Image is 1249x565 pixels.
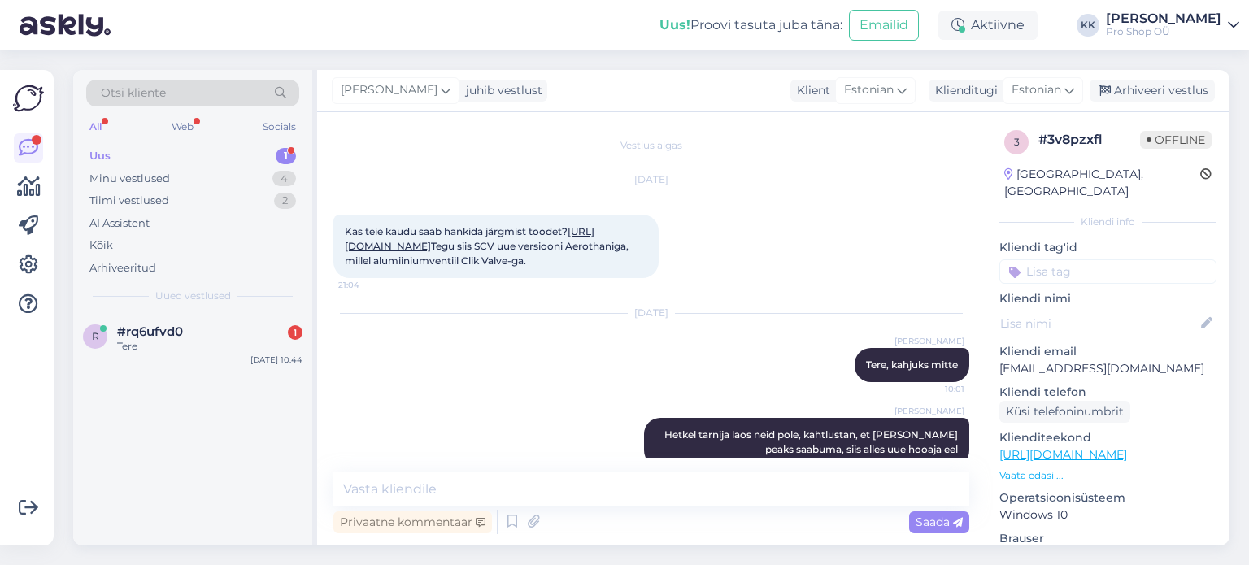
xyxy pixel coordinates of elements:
[1106,12,1221,25] div: [PERSON_NAME]
[999,215,1216,229] div: Kliendi info
[272,171,296,187] div: 4
[333,511,492,533] div: Privaatne kommentaar
[999,259,1216,284] input: Lisa tag
[1090,80,1215,102] div: Arhiveeri vestlus
[1140,131,1212,149] span: Offline
[1004,166,1200,200] div: [GEOGRAPHIC_DATA], [GEOGRAPHIC_DATA]
[345,225,631,267] span: Kas teie kaudu saab hankida järgmist toodet? Tegu siis SCV uue versiooni Aerothaniga, millel alum...
[999,401,1130,423] div: Küsi telefoninumbrit
[89,193,169,209] div: Tiimi vestlused
[89,148,111,164] div: Uus
[13,83,44,114] img: Askly Logo
[333,306,969,320] div: [DATE]
[1038,130,1140,150] div: # 3v8pzxfl
[155,289,231,303] span: Uued vestlused
[999,239,1216,256] p: Kliendi tag'id
[274,193,296,209] div: 2
[117,339,302,354] div: Tere
[117,324,183,339] span: #rq6ufvd0
[101,85,166,102] span: Otsi kliente
[999,360,1216,377] p: [EMAIL_ADDRESS][DOMAIN_NAME]
[894,405,964,417] span: [PERSON_NAME]
[938,11,1038,40] div: Aktiivne
[999,429,1216,446] p: Klienditeekond
[250,354,302,366] div: [DATE] 10:44
[259,116,299,137] div: Socials
[288,325,302,340] div: 1
[844,81,894,99] span: Estonian
[999,447,1127,462] a: [URL][DOMAIN_NAME]
[89,260,156,276] div: Arhiveeritud
[338,279,399,291] span: 21:04
[459,82,542,99] div: juhib vestlust
[916,515,963,529] span: Saada
[333,138,969,153] div: Vestlus algas
[999,468,1216,483] p: Vaata edasi ...
[790,82,830,99] div: Klient
[849,10,919,41] button: Emailid
[999,290,1216,307] p: Kliendi nimi
[999,343,1216,360] p: Kliendi email
[1014,136,1020,148] span: 3
[1106,12,1239,38] a: [PERSON_NAME]Pro Shop OÜ
[1000,315,1198,332] input: Lisa nimi
[929,82,998,99] div: Klienditugi
[168,116,197,137] div: Web
[333,172,969,187] div: [DATE]
[276,148,296,164] div: 1
[89,237,113,254] div: Kõik
[664,428,960,455] span: Hetkel tarnija laos neid pole, kahtlustan, et [PERSON_NAME] peaks saabuma, siis alles uue hooaja eel
[89,171,170,187] div: Minu vestlused
[999,530,1216,547] p: Brauser
[341,81,437,99] span: [PERSON_NAME]
[1012,81,1061,99] span: Estonian
[659,15,842,35] div: Proovi tasuta juba täna:
[89,215,150,232] div: AI Assistent
[92,330,99,342] span: r
[894,335,964,347] span: [PERSON_NAME]
[999,506,1216,524] p: Windows 10
[1077,14,1099,37] div: KK
[999,489,1216,506] p: Operatsioonisüsteem
[866,359,958,371] span: Tere, kahjuks mitte
[903,383,964,395] span: 10:01
[659,17,690,33] b: Uus!
[999,384,1216,401] p: Kliendi telefon
[86,116,105,137] div: All
[1106,25,1221,38] div: Pro Shop OÜ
